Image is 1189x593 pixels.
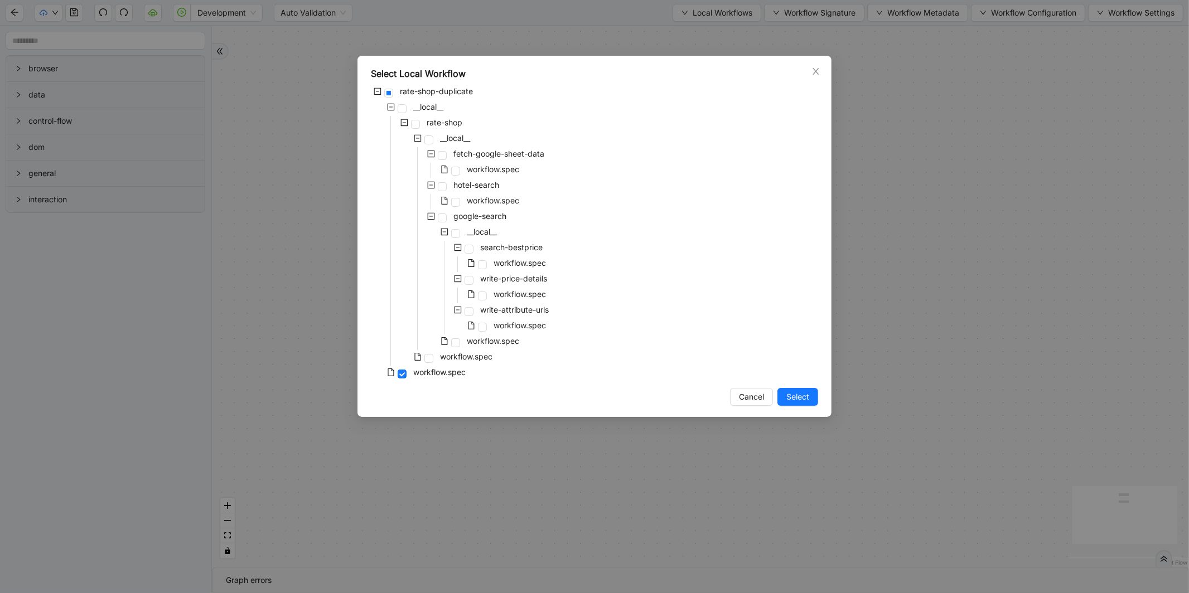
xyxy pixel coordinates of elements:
[413,102,443,111] span: __local__
[441,228,448,236] span: minus-square
[427,212,435,220] span: minus-square
[453,211,506,221] span: google-search
[494,289,546,299] span: workflow.spec
[465,225,499,239] span: __local__
[438,350,495,363] span: workflow.spec
[387,103,395,111] span: minus-square
[414,353,422,361] span: file
[427,181,435,189] span: minus-square
[400,119,408,127] span: minus-square
[424,116,465,129] span: rate-shop
[453,149,544,158] span: fetch-google-sheet-data
[451,147,547,161] span: fetch-google-sheet-data
[478,272,549,285] span: write-price-details
[440,133,470,143] span: __local__
[371,67,818,80] div: Select Local Workflow
[491,319,548,332] span: workflow.spec
[413,367,466,377] span: workflow.spec
[467,196,519,205] span: workflow.spec
[786,391,809,403] span: Select
[494,258,546,268] span: workflow.spec
[438,132,472,145] span: __local__
[451,178,501,192] span: hotel-search
[467,336,519,346] span: workflow.spec
[387,368,395,376] span: file
[480,242,543,252] span: search-bestprice
[491,256,548,270] span: workflow.spec
[467,259,475,267] span: file
[441,337,448,345] span: file
[467,322,475,329] span: file
[453,180,499,189] span: hotel-search
[414,134,422,142] span: minus-square
[440,352,492,361] span: workflow.spec
[467,227,497,236] span: __local__
[411,100,446,114] span: __local__
[441,166,448,173] span: file
[465,194,521,207] span: workflow.spec
[494,320,546,330] span: workflow.spec
[491,288,548,301] span: workflow.spec
[454,306,462,314] span: minus-square
[480,274,547,283] span: write-price-details
[810,65,822,77] button: Close
[467,164,519,174] span: workflow.spec
[454,244,462,251] span: minus-square
[478,303,551,317] span: write-attribute-urls
[478,241,545,254] span: search-bestprice
[451,210,509,223] span: google-search
[374,88,381,95] span: minus-square
[811,67,820,76] span: close
[480,305,549,314] span: write-attribute-urls
[465,163,521,176] span: workflow.spec
[454,275,462,283] span: minus-square
[400,86,473,96] span: rate-shop-duplicate
[398,85,475,98] span: rate-shop-duplicate
[465,334,521,348] span: workflow.spec
[739,391,764,403] span: Cancel
[441,197,448,205] span: file
[777,388,818,406] button: Select
[730,388,773,406] button: Cancel
[427,150,435,158] span: minus-square
[427,118,462,127] span: rate-shop
[411,366,468,379] span: workflow.spec
[467,290,475,298] span: file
